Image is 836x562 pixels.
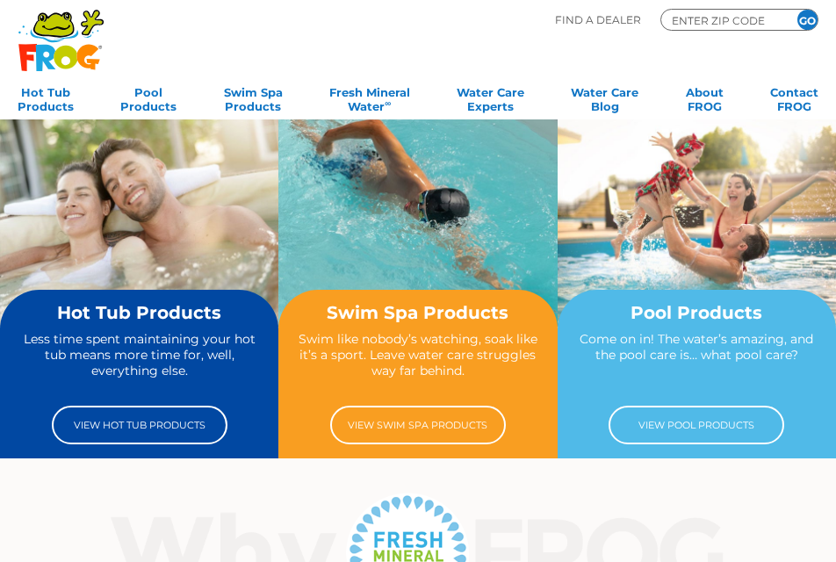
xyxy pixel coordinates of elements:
img: home-banner-swim-spa-short [278,119,557,327]
a: AboutFROG [686,80,724,115]
a: View Hot Tub Products [52,406,227,444]
p: Swim like nobody’s watching, soak like it’s a sport. Leave water care struggles way far behind. [294,331,541,395]
p: Find A Dealer [555,9,641,31]
a: Fresh MineralWater∞ [329,80,410,115]
a: Water CareBlog [571,80,638,115]
sup: ∞ [385,98,391,108]
h2: Pool Products [573,303,820,322]
a: Swim SpaProducts [224,80,283,115]
a: PoolProducts [120,80,177,115]
input: Zip Code Form [670,12,775,28]
img: home-banner-pool-short [558,119,836,327]
a: View Swim Spa Products [330,406,506,444]
a: Hot TubProducts [18,80,74,115]
a: Water CareExperts [457,80,524,115]
p: Come on in! The water’s amazing, and the pool care is… what pool care? [573,331,820,395]
input: GO [797,10,818,30]
h2: Swim Spa Products [294,303,541,322]
h2: Hot Tub Products [16,303,263,322]
a: ContactFROG [770,80,818,115]
a: View Pool Products [609,406,784,444]
p: Less time spent maintaining your hot tub means more time for, well, everything else. [16,331,263,395]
